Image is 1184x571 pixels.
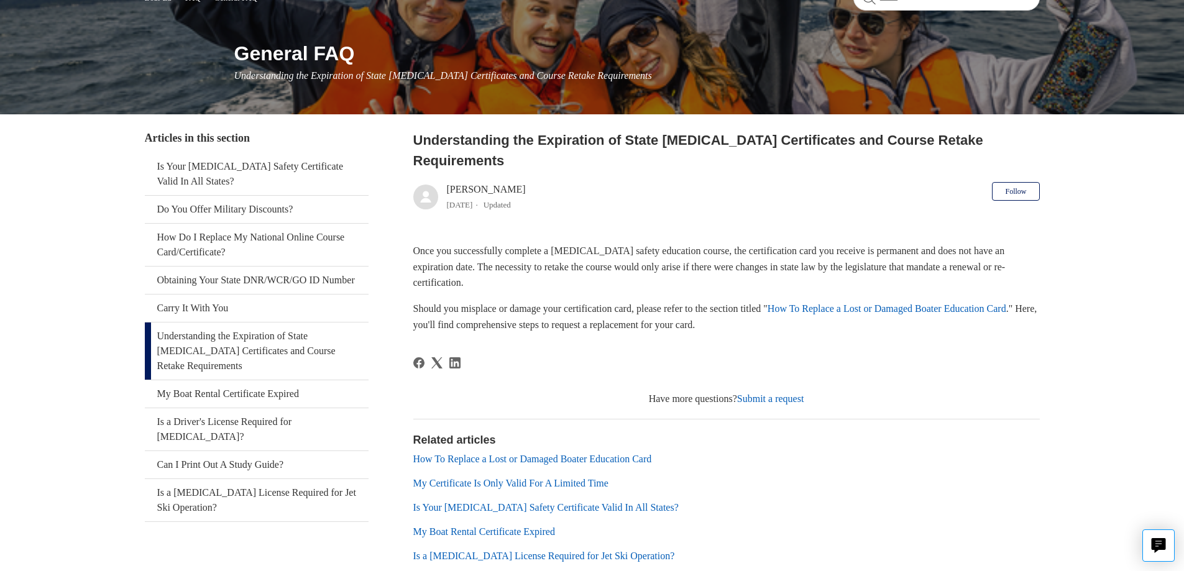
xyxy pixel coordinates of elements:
[413,391,1040,406] div: Have more questions?
[449,357,461,368] a: LinkedIn
[145,267,369,294] a: Obtaining Your State DNR/WCR/GO ID Number
[145,408,369,450] a: Is a Driver's License Required for [MEDICAL_DATA]?
[484,200,511,209] li: Updated
[413,550,675,561] a: Is a [MEDICAL_DATA] License Required for Jet Ski Operation?
[145,451,369,478] a: Can I Print Out A Study Guide?
[447,200,473,209] time: 03/21/2024, 11:29
[992,182,1039,201] button: Follow Article
[413,357,424,368] svg: Share this page on Facebook
[145,295,369,322] a: Carry It With You
[413,454,652,464] a: How To Replace a Lost or Damaged Boater Education Card
[737,393,804,404] a: Submit a request
[1142,529,1175,562] button: Live chat
[413,130,1040,171] h2: Understanding the Expiration of State Boating Certificates and Course Retake Requirements
[449,357,461,368] svg: Share this page on LinkedIn
[431,357,443,368] a: X Corp
[413,357,424,368] a: Facebook
[145,196,369,223] a: Do You Offer Military Discounts?
[431,357,443,368] svg: Share this page on X Corp
[413,526,555,537] a: My Boat Rental Certificate Expired
[145,224,369,266] a: How Do I Replace My National Online Course Card/Certificate?
[145,479,369,521] a: Is a [MEDICAL_DATA] License Required for Jet Ski Operation?
[145,380,369,408] a: My Boat Rental Certificate Expired
[413,478,608,488] a: My Certificate Is Only Valid For A Limited Time
[413,243,1040,291] p: Once you successfully complete a [MEDICAL_DATA] safety education course, the certification card y...
[413,301,1040,332] p: Should you misplace or damage your certification card, please refer to the section titled " ." He...
[145,132,250,144] span: Articles in this section
[234,70,652,81] span: Understanding the Expiration of State [MEDICAL_DATA] Certificates and Course Retake Requirements
[413,502,679,513] a: Is Your [MEDICAL_DATA] Safety Certificate Valid In All States?
[768,303,1006,314] a: How To Replace a Lost or Damaged Boater Education Card
[234,39,1040,68] h1: General FAQ
[447,182,526,212] div: [PERSON_NAME]
[145,153,369,195] a: Is Your [MEDICAL_DATA] Safety Certificate Valid In All States?
[413,432,1040,449] h2: Related articles
[145,322,369,380] a: Understanding the Expiration of State [MEDICAL_DATA] Certificates and Course Retake Requirements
